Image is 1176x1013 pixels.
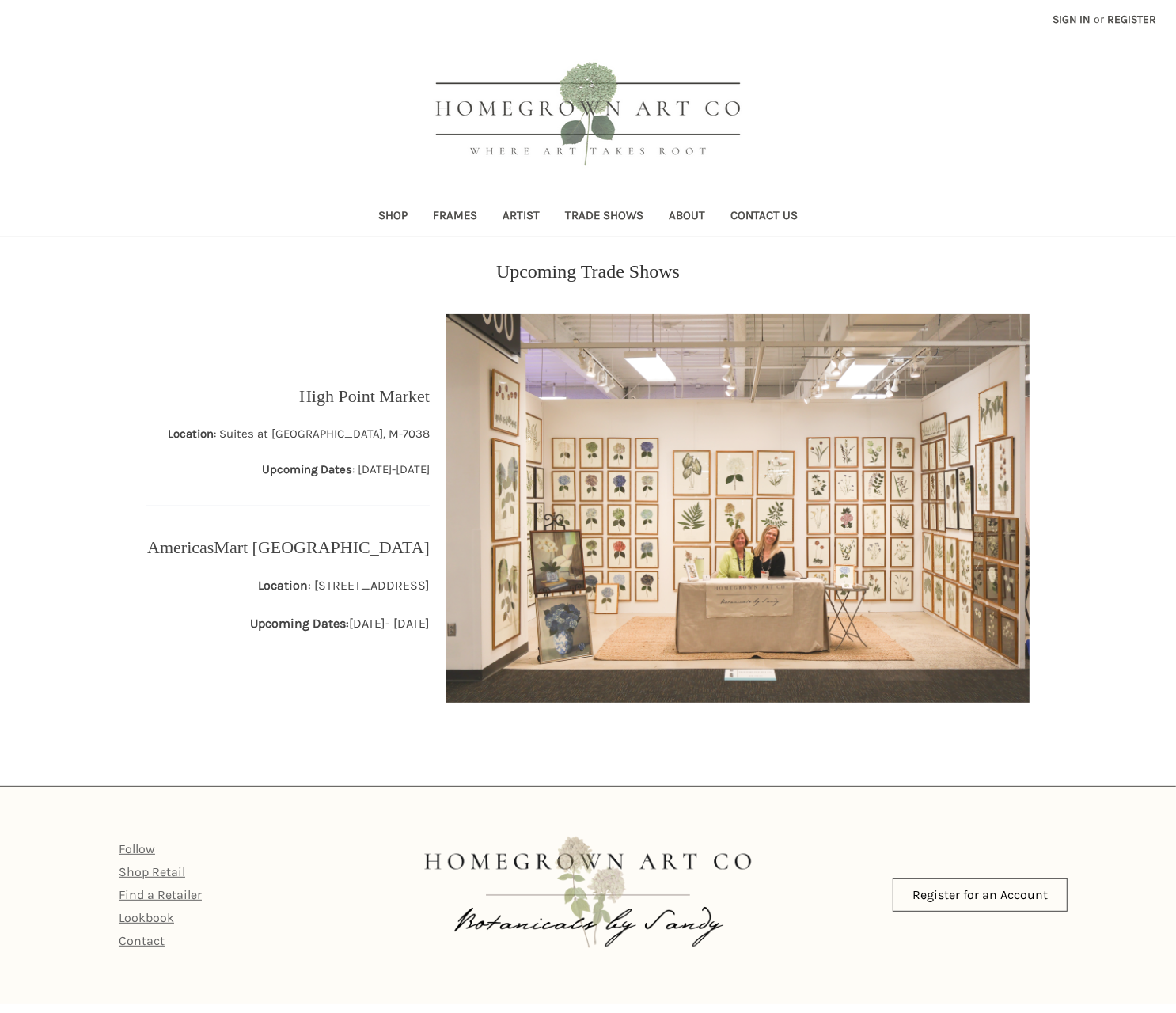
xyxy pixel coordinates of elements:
[299,383,430,409] p: High Point Market
[168,427,214,441] strong: Location
[262,462,352,476] strong: Upcoming Dates
[250,616,349,631] strong: Upcoming Dates:
[119,841,155,856] a: Follow
[718,198,810,237] a: Contact Us
[420,198,490,237] a: Frames
[552,198,656,237] a: Trade Shows
[366,198,420,237] a: Shop
[168,461,430,479] p: : [DATE]-[DATE]
[119,864,185,879] a: Shop Retail
[258,578,308,593] strong: Location
[168,425,430,443] p: : Suites at [GEOGRAPHIC_DATA], M-7038
[1092,11,1106,28] span: or
[496,257,680,286] p: Upcoming Trade Shows
[119,910,174,925] a: Lookbook
[119,887,202,902] a: Find a Retailer
[119,933,165,948] a: Contact
[147,534,430,560] p: AmericasMart [GEOGRAPHIC_DATA]
[656,198,718,237] a: About
[250,614,430,633] p: [DATE]- [DATE]
[893,878,1068,912] a: Register for an Account
[490,198,552,237] a: Artist
[250,576,430,595] p: : [STREET_ADDRESS]
[410,44,766,187] img: HOMEGROWN ART CO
